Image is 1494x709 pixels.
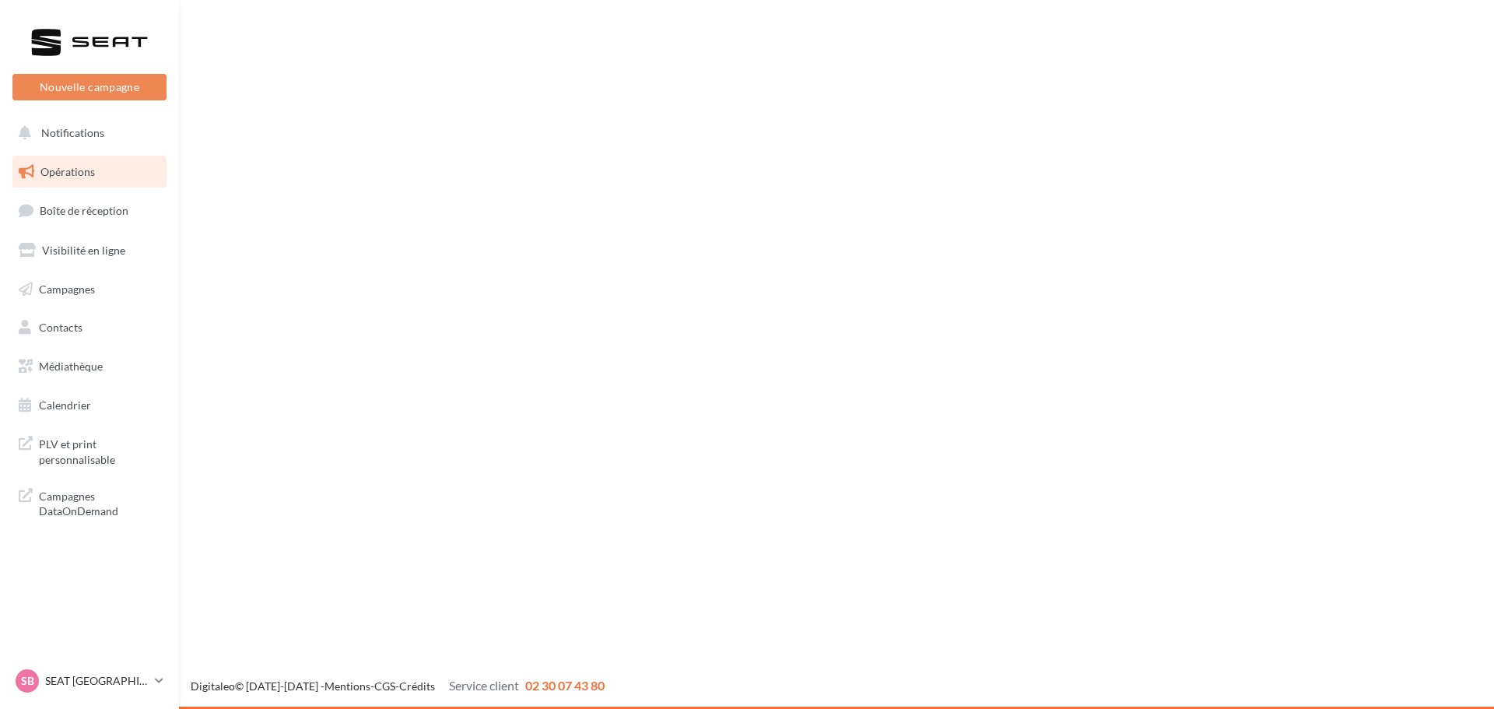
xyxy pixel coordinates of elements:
a: PLV et print personnalisable [9,427,170,473]
span: Opérations [40,165,95,178]
span: 02 30 07 43 80 [525,678,605,693]
a: Calendrier [9,389,170,422]
button: Notifications [9,117,163,149]
span: PLV et print personnalisable [39,433,160,467]
span: Visibilité en ligne [42,244,125,257]
a: Crédits [399,679,435,693]
span: Service client [449,678,519,693]
button: Nouvelle campagne [12,74,167,100]
span: Contacts [39,321,82,334]
a: Digitaleo [191,679,235,693]
a: CGS [374,679,395,693]
a: Boîte de réception [9,194,170,227]
a: Campagnes DataOnDemand [9,479,170,525]
span: Campagnes [39,282,95,295]
a: Contacts [9,311,170,344]
a: Mentions [324,679,370,693]
a: Médiathèque [9,350,170,383]
span: Campagnes DataOnDemand [39,486,160,519]
span: Notifications [41,126,104,139]
a: SB SEAT [GEOGRAPHIC_DATA] [12,666,167,696]
a: Visibilité en ligne [9,234,170,267]
a: Opérations [9,156,170,188]
span: © [DATE]-[DATE] - - - [191,679,605,693]
span: SB [21,673,34,689]
a: Campagnes [9,273,170,306]
span: Boîte de réception [40,204,128,217]
span: Calendrier [39,398,91,412]
p: SEAT [GEOGRAPHIC_DATA] [45,673,149,689]
span: Médiathèque [39,360,103,373]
